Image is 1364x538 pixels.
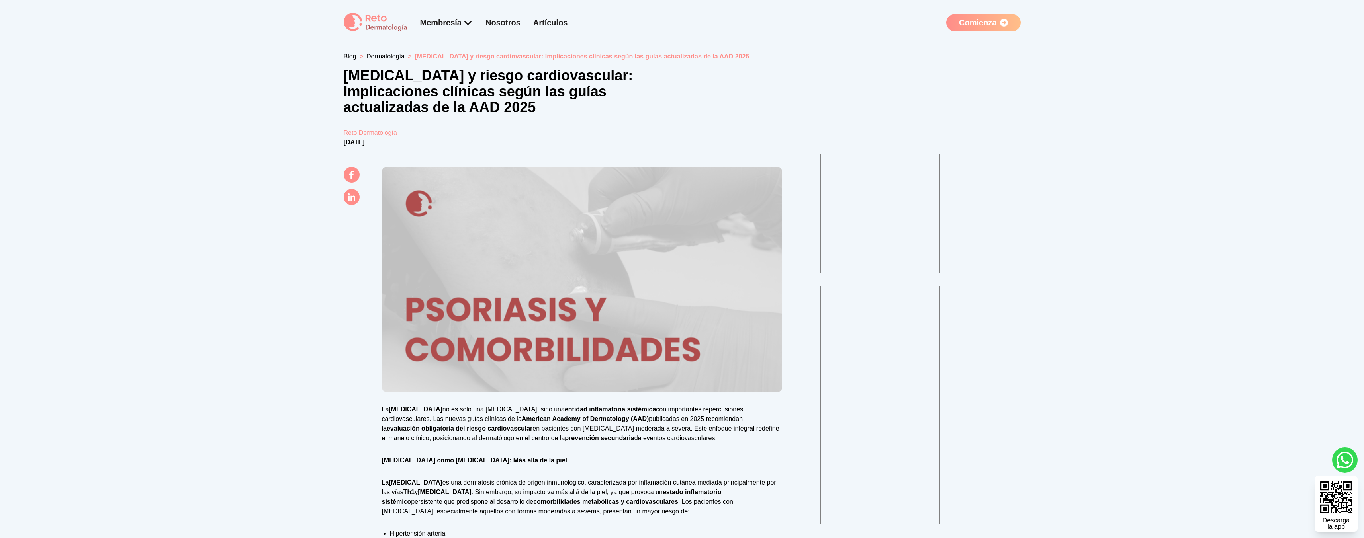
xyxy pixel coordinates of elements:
a: whatsapp button [1332,447,1358,473]
strong: American Academy of Dermatology (AAD) [522,415,649,422]
h1: [MEDICAL_DATA] y riesgo cardiovascular: Implicaciones clínicas según las guías actualizadas de la... [344,68,650,115]
p: La no es solo una [MEDICAL_DATA], sino una con importantes repercusiones cardiovasculares. Las nu... [382,405,782,443]
a: Reto Dermatología [344,128,1021,138]
span: [MEDICAL_DATA] y riesgo cardiovascular: Implicaciones clínicas según las guías actualizadas de la... [415,53,749,60]
a: Comienza [946,14,1020,31]
p: La es una dermatosis crónica de origen inmunológico, caracterizada por inflamación cutánea mediad... [382,478,782,516]
strong: entidad inflamatoria sistémica [565,406,656,413]
a: Artículos [533,18,568,27]
strong: [MEDICAL_DATA] [389,479,442,486]
a: Blog [344,53,356,60]
strong: evaluación obligatoria del riesgo cardiovascular [387,425,532,432]
p: [DATE] [344,138,1021,147]
strong: comorbilidades metabólicas y cardiovasculares [533,498,678,505]
div: Membresía [420,17,473,28]
strong: estado inflamatorio sistémico [382,489,722,505]
strong: prevención secundaria [565,435,634,441]
a: Dermatología [366,53,405,60]
span: > [360,53,363,60]
strong: [MEDICAL_DATA] [418,489,472,495]
img: Psoriasis y riesgo cardiovascular: Implicaciones clínicas según las guías actualizadas de la AAD ... [382,167,782,392]
strong: [MEDICAL_DATA] como [MEDICAL_DATA]: Más allá de la piel [382,457,568,464]
strong: [MEDICAL_DATA] [389,406,442,413]
div: Descarga la app [1323,517,1350,530]
img: logo Reto dermatología [344,13,407,32]
span: > [408,53,411,60]
strong: Th1 [403,489,415,495]
a: Nosotros [485,18,521,27]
